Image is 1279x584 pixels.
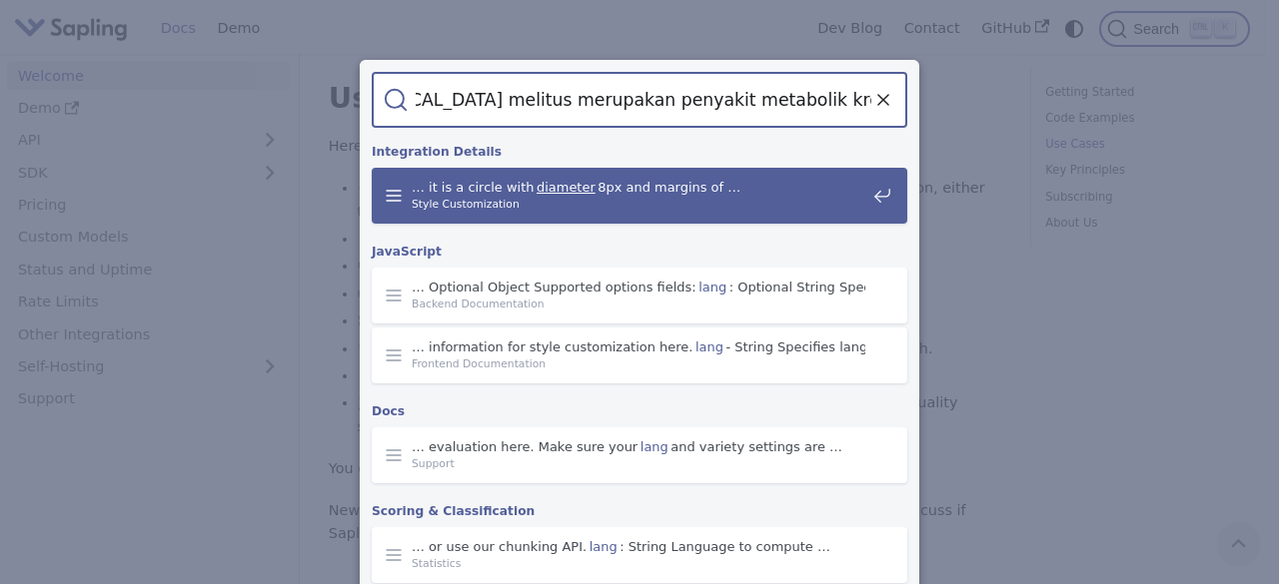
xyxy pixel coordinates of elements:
mark: lang [696,277,729,296]
mark: lang [638,436,670,456]
span: Frontend Documentation [412,355,865,372]
span: … information for style customization here. - String Specifies language for … [412,338,865,355]
div: Integration Details [368,128,911,168]
a: … Optional Object Supported options fields:lang: Optional String Specifies language …Backend Docu... [372,268,907,323]
button: Clear the query [871,88,895,112]
mark: lang [692,336,725,356]
span: Statistics [412,555,865,572]
div: JavaScript [368,228,911,268]
a: … or use our chunking API.lang: String Language to compute …Statistics [372,527,907,583]
span: Backend Documentation [412,295,865,312]
a: … evaluation here. Make sure yourlangand variety settings are …Support [372,427,907,483]
span: … or use our chunking API. : String Language to compute … [412,538,865,555]
a: … it is a circle withdiameter8px and margins of …Style Customization [372,168,907,224]
mark: lang [587,536,620,556]
span: Support [412,455,865,472]
div: Docs [368,387,911,427]
span: Style Customization [412,196,865,213]
mark: diameter [534,177,598,197]
span: … it is a circle with 8px and margins of … [412,179,865,196]
input: Search docs [408,72,871,128]
span: … evaluation here. Make sure your and variety settings are … [412,438,865,455]
a: … information for style customization here.lang- String Specifies language for …Frontend Document... [372,327,907,383]
div: Scoring & Classification [368,487,911,527]
span: … Optional Object Supported options fields: : Optional String Specifies language … [412,279,865,295]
